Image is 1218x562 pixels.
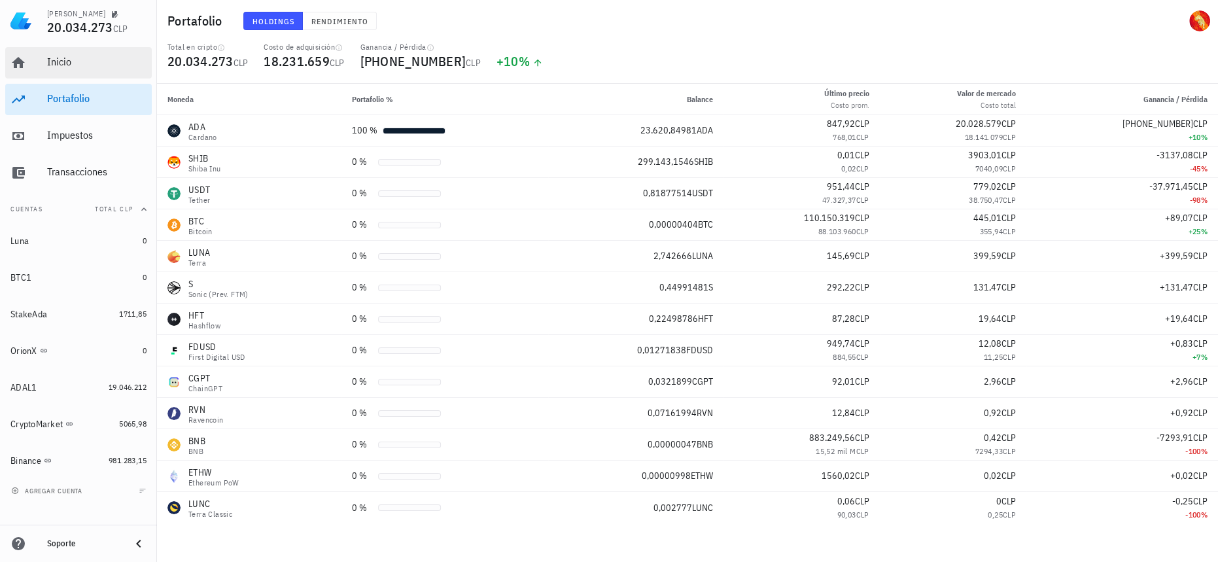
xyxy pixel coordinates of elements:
span: CLP [1193,407,1208,419]
div: SHIB-icon [167,156,181,169]
span: +399,59 [1160,250,1193,262]
span: 18.231.659 [264,52,330,70]
span: 2,96 [984,376,1001,387]
div: Hashflow [188,322,220,330]
span: CLP [855,432,869,444]
div: Binance [10,455,41,466]
div: HFT [188,309,220,322]
div: [PERSON_NAME] [47,9,105,19]
span: 23.620,84981 [640,124,697,136]
div: RVN [188,403,224,416]
span: % [1201,164,1208,173]
span: Total CLP [95,205,133,213]
span: 949,74 [827,338,855,349]
span: Moneda [167,94,194,104]
span: 2,742666 [653,250,692,262]
div: Tether [188,196,210,204]
span: 131,47 [973,281,1001,293]
span: CLP [1001,338,1016,349]
span: +131,47 [1160,281,1193,293]
button: agregar cuenta [8,484,88,497]
span: BNB [697,438,713,450]
span: 20.034.273 [47,18,113,36]
span: CLP [1001,149,1016,161]
span: 110.150.319 [804,212,855,224]
a: BTC1 0 [5,262,152,293]
span: % [519,52,530,70]
span: CLP [856,226,869,236]
span: CLP [1003,446,1016,456]
span: CLP [856,164,869,173]
div: Costo prom. [824,99,869,111]
span: USDT [692,187,713,199]
div: USDT-icon [167,187,181,200]
span: 0,07161994 [648,407,697,419]
div: StakeAda [10,309,47,320]
div: Terra Classic [188,510,232,518]
span: CLP [855,470,869,482]
span: 0 [996,495,1001,507]
a: Inicio [5,47,152,79]
span: -7293,91 [1157,432,1193,444]
span: 0,02 [984,470,1001,482]
span: % [1201,446,1208,456]
div: Costo total [957,99,1016,111]
span: CLP [1193,470,1208,482]
span: 11,25 [984,352,1003,362]
span: CLP [1001,118,1016,130]
span: CLP [855,212,869,224]
span: FDUSD [686,344,713,356]
div: Ravencoin [188,416,224,424]
span: % [1201,226,1208,236]
span: CLP [1003,132,1016,142]
span: SHIB [694,156,713,167]
div: BTC-icon [167,219,181,232]
div: 0 % [352,249,373,263]
div: S-icon [167,281,181,294]
span: CLP [855,281,869,293]
span: 5065,98 [119,419,147,429]
span: CLP [1001,212,1016,224]
span: CLP [855,118,869,130]
a: ADAL1 19.046.212 [5,372,152,403]
div: 100 % [352,124,377,137]
span: 399,59 [973,250,1001,262]
span: CLP [1003,195,1016,205]
span: 12,08 [979,338,1001,349]
a: Portafolio [5,84,152,115]
div: 0 % [352,469,373,483]
span: CLP [1193,118,1208,130]
div: 0 % [352,406,373,420]
span: CLP [856,132,869,142]
div: -45 [1037,162,1208,175]
span: [PHONE_NUMBER] [360,52,466,70]
span: CLP [234,57,249,69]
span: 0 [143,345,147,355]
span: 0,25 [988,510,1003,519]
div: ChainGPT [188,385,222,393]
div: RVN-icon [167,407,181,420]
span: 0,00000047 [648,438,697,450]
div: USDT [188,183,210,196]
span: 445,01 [973,212,1001,224]
span: CLP [1193,338,1208,349]
span: Ganancia / Pérdida [1143,94,1208,104]
span: 0,42 [984,432,1001,444]
span: BTC [698,219,713,230]
span: 1560,02 [822,470,855,482]
span: CLP [1001,250,1016,262]
span: 0 [143,236,147,245]
span: [PHONE_NUMBER] [1122,118,1193,130]
span: +0,02 [1170,470,1193,482]
span: CLP [1193,149,1208,161]
div: First Digital USD [188,353,245,361]
span: 87,28 [832,313,855,325]
div: Soporte [47,538,120,549]
div: OrionX [10,345,37,357]
div: HFT-icon [167,313,181,326]
div: SHIB [188,152,221,165]
span: CLP [855,376,869,387]
span: 15,52 mil M [816,446,856,456]
div: LUNA [188,246,210,259]
div: S [188,277,249,290]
